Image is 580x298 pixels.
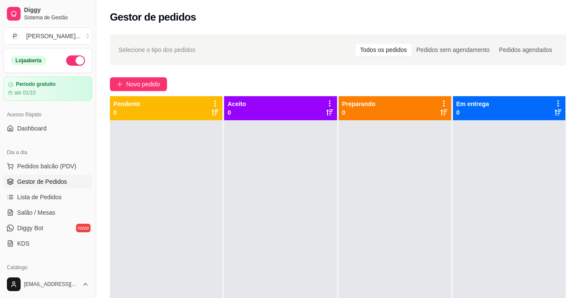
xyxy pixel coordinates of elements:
[126,79,160,89] span: Novo pedido
[117,81,123,87] span: plus
[17,193,62,201] span: Lista de Pedidos
[17,162,76,170] span: Pedidos balcão (PDV)
[228,108,246,117] p: 0
[11,56,46,65] div: Loja aberta
[412,44,494,56] div: Pedidos sem agendamento
[3,159,92,173] button: Pedidos balcão (PDV)
[113,100,140,108] p: Pendente
[66,55,85,66] button: Alterar Status
[3,237,92,250] a: KDS
[342,100,376,108] p: Preparando
[17,208,55,217] span: Salão / Mesas
[3,76,92,101] a: Período gratuitoaté 01/10
[3,175,92,189] a: Gestor de Pedidos
[17,224,43,232] span: Diggy Bot
[3,146,92,159] div: Dia a dia
[110,10,196,24] h2: Gestor de pedidos
[24,6,89,14] span: Diggy
[3,221,92,235] a: Diggy Botnovo
[3,122,92,135] a: Dashboard
[17,239,30,248] span: KDS
[17,124,47,133] span: Dashboard
[110,77,167,91] button: Novo pedido
[113,108,140,117] p: 0
[24,281,79,288] span: [EMAIL_ADDRESS][DOMAIN_NAME]
[24,14,89,21] span: Sistema de Gestão
[11,32,19,40] span: P
[456,100,489,108] p: Em entrega
[3,190,92,204] a: Lista de Pedidos
[494,44,557,56] div: Pedidos agendados
[16,81,56,88] article: Período gratuito
[3,274,92,295] button: [EMAIL_ADDRESS][DOMAIN_NAME]
[3,261,92,274] div: Catálogo
[3,206,92,219] a: Salão / Mesas
[228,100,246,108] p: Aceito
[3,3,92,24] a: DiggySistema de Gestão
[342,108,376,117] p: 0
[456,108,489,117] p: 0
[14,89,36,96] article: até 01/10
[26,32,81,40] div: [PERSON_NAME] ...
[3,27,92,45] button: Select a team
[118,45,195,55] span: Selecione o tipo dos pedidos
[355,44,412,56] div: Todos os pedidos
[3,108,92,122] div: Acesso Rápido
[17,177,67,186] span: Gestor de Pedidos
